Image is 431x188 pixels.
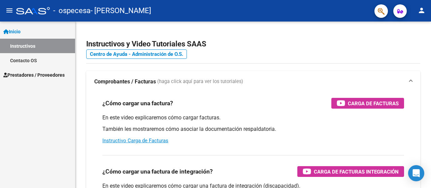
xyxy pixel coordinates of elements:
[157,78,243,85] span: (haga click aquí para ver los tutoriales)
[102,114,404,121] p: En este video explicaremos cómo cargar facturas.
[348,99,399,108] span: Carga de Facturas
[102,138,168,144] a: Instructivo Carga de Facturas
[86,71,420,92] mat-expansion-panel-header: Comprobantes / Facturas (haga click aquí para ver los tutoriales)
[102,125,404,133] p: También les mostraremos cómo asociar la documentación respaldatoria.
[408,165,424,181] div: Open Intercom Messenger
[314,167,399,176] span: Carga de Facturas Integración
[94,78,156,85] strong: Comprobantes / Facturas
[102,99,173,108] h3: ¿Cómo cargar una factura?
[102,167,213,176] h3: ¿Cómo cargar una factura de integración?
[5,6,13,14] mat-icon: menu
[331,98,404,109] button: Carga de Facturas
[53,3,91,18] span: - ospecesa
[91,3,151,18] span: - [PERSON_NAME]
[86,38,420,50] h2: Instructivos y Video Tutoriales SAAS
[297,166,404,177] button: Carga de Facturas Integración
[418,6,426,14] mat-icon: person
[86,49,187,59] a: Centro de Ayuda - Administración de O.S.
[3,28,21,35] span: Inicio
[3,71,65,79] span: Prestadores / Proveedores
